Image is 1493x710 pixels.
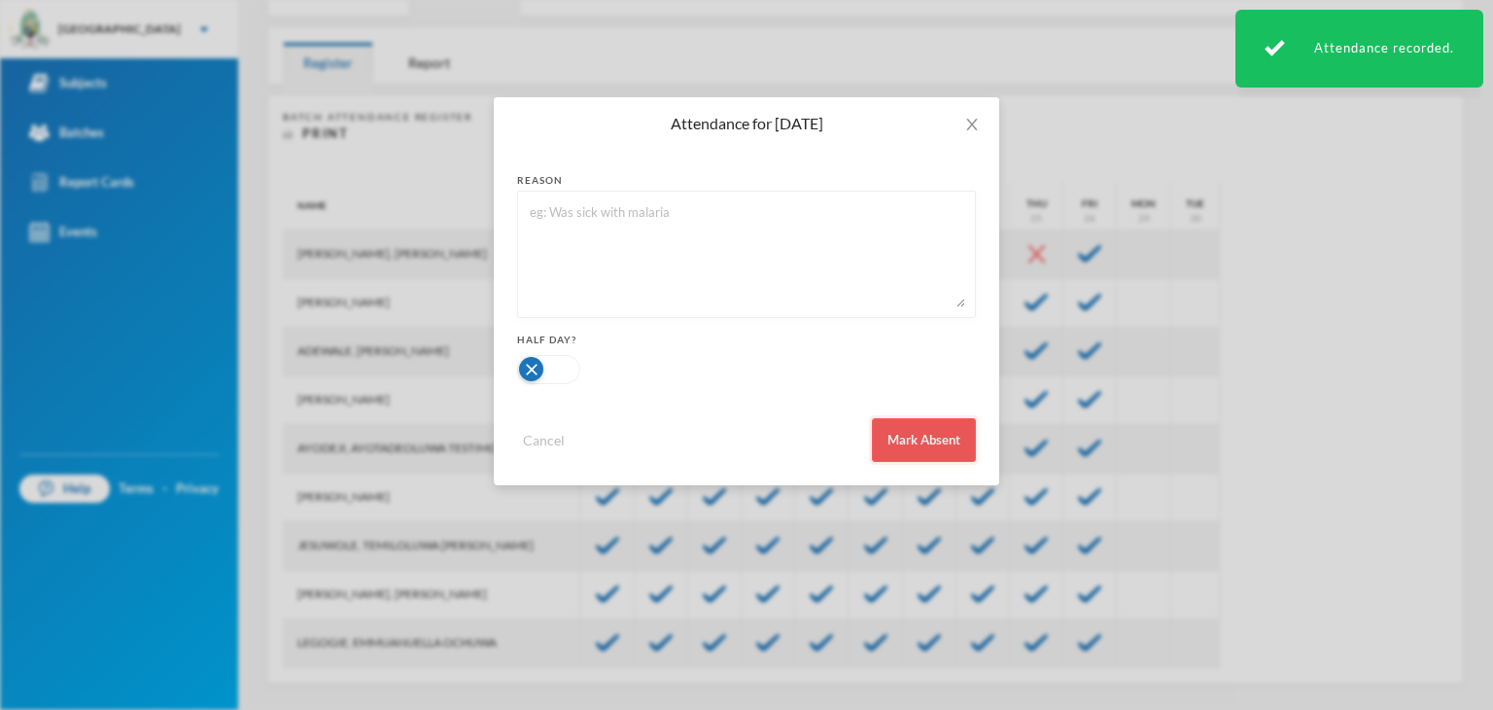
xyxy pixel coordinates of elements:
div: Attendance for [DATE] [517,113,976,134]
div: reason [517,173,976,188]
button: Mark Absent [872,418,976,462]
div: Half Day? [517,333,976,347]
div: Attendance recorded. [1235,10,1483,88]
button: Cancel [517,429,571,451]
i: icon: close [964,117,980,132]
button: Close [945,97,999,152]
